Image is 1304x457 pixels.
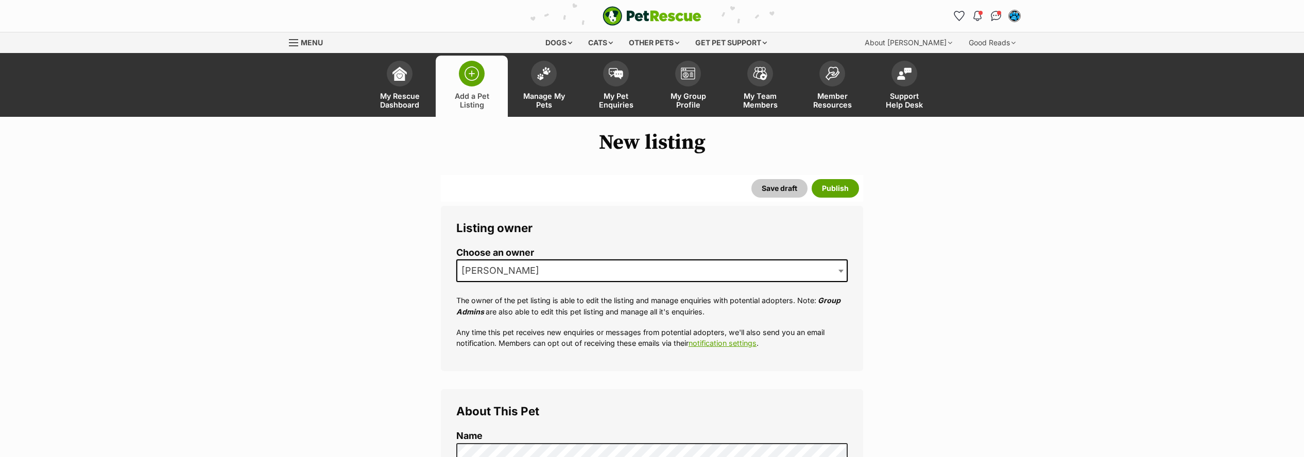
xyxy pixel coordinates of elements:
[991,11,1002,21] img: chat-41dd97257d64d25036548639549fe6c8038ab92f7586957e7f3b1b290dea8141.svg
[603,6,701,26] a: PetRescue
[456,431,848,442] label: Name
[436,56,508,117] a: Add a Pet Listing
[593,92,639,109] span: My Pet Enquiries
[753,67,767,80] img: team-members-icon-5396bd8760b3fe7c0b43da4ab00e1e3bb1a5d9ba89233759b79545d2d3fc5d0d.svg
[751,179,808,198] button: Save draft
[897,67,912,80] img: help-desk-icon-fdf02630f3aa405de69fd3d07c3f3aa587a6932b1a1747fa1d2bba05be0121f9.svg
[456,296,840,315] em: Group Admins
[508,56,580,117] a: Manage My Pets
[951,8,1023,24] ul: Account quick links
[868,56,940,117] a: Support Help Desk
[289,32,330,51] a: Menu
[688,32,774,53] div: Get pet support
[857,32,959,53] div: About [PERSON_NAME]
[969,8,986,24] button: Notifications
[609,68,623,79] img: pet-enquiries-icon-7e3ad2cf08bfb03b45e93fb7055b45f3efa6380592205ae92323e6603595dc1f.svg
[973,11,982,21] img: notifications-46538b983faf8c2785f20acdc204bb7945ddae34d4c08c2a6579f10ce5e182be.svg
[456,295,848,317] p: The owner of the pet listing is able to edit the listing and manage enquiries with potential adop...
[825,66,839,80] img: member-resources-icon-8e73f808a243e03378d46382f2149f9095a855e16c252ad45f914b54edf8863c.svg
[457,263,550,278] span: Lisa Green
[456,404,539,418] span: About This Pet
[456,327,848,349] p: Any time this pet receives new enquiries or messages from potential adopters, we'll also send you...
[796,56,868,117] a: Member Resources
[951,8,967,24] a: Favourites
[392,66,407,81] img: dashboard-icon-eb2f2d2d3e046f16d808141f083e7271f6b2e854fb5c12c21221c1fb7104beca.svg
[1009,11,1020,21] img: Lisa Green profile pic
[881,92,928,109] span: Support Help Desk
[665,92,711,109] span: My Group Profile
[449,92,495,109] span: Add a Pet Listing
[581,32,620,53] div: Cats
[301,38,323,47] span: Menu
[724,56,796,117] a: My Team Members
[456,259,848,282] span: Lisa Green
[521,92,567,109] span: Manage My Pets
[681,67,695,80] img: group-profile-icon-3fa3cf56718a62981997c0bc7e787c4b2cf8bcc04b72c1350f741eb67cf2f40e.svg
[812,179,859,198] button: Publish
[456,248,848,258] label: Choose an owner
[622,32,687,53] div: Other pets
[988,8,1004,24] a: Conversations
[465,66,479,81] img: add-pet-listing-icon-0afa8454b4691262ce3f59096e99ab1cd57d4a30225e0717b998d2c9b9846f56.svg
[364,56,436,117] a: My Rescue Dashboard
[603,6,701,26] img: logo-e224e6f780fb5917bec1dbf3a21bbac754714ae5b6737aabdf751b685950b380.svg
[537,67,551,80] img: manage-my-pets-icon-02211641906a0b7f246fdf0571729dbe1e7629f14944591b6c1af311fb30b64b.svg
[809,92,855,109] span: Member Resources
[737,92,783,109] span: My Team Members
[580,56,652,117] a: My Pet Enquiries
[456,221,533,235] span: Listing owner
[376,92,423,109] span: My Rescue Dashboard
[652,56,724,117] a: My Group Profile
[1006,8,1023,24] button: My account
[962,32,1023,53] div: Good Reads
[538,32,579,53] div: Dogs
[689,339,757,347] a: notification settings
